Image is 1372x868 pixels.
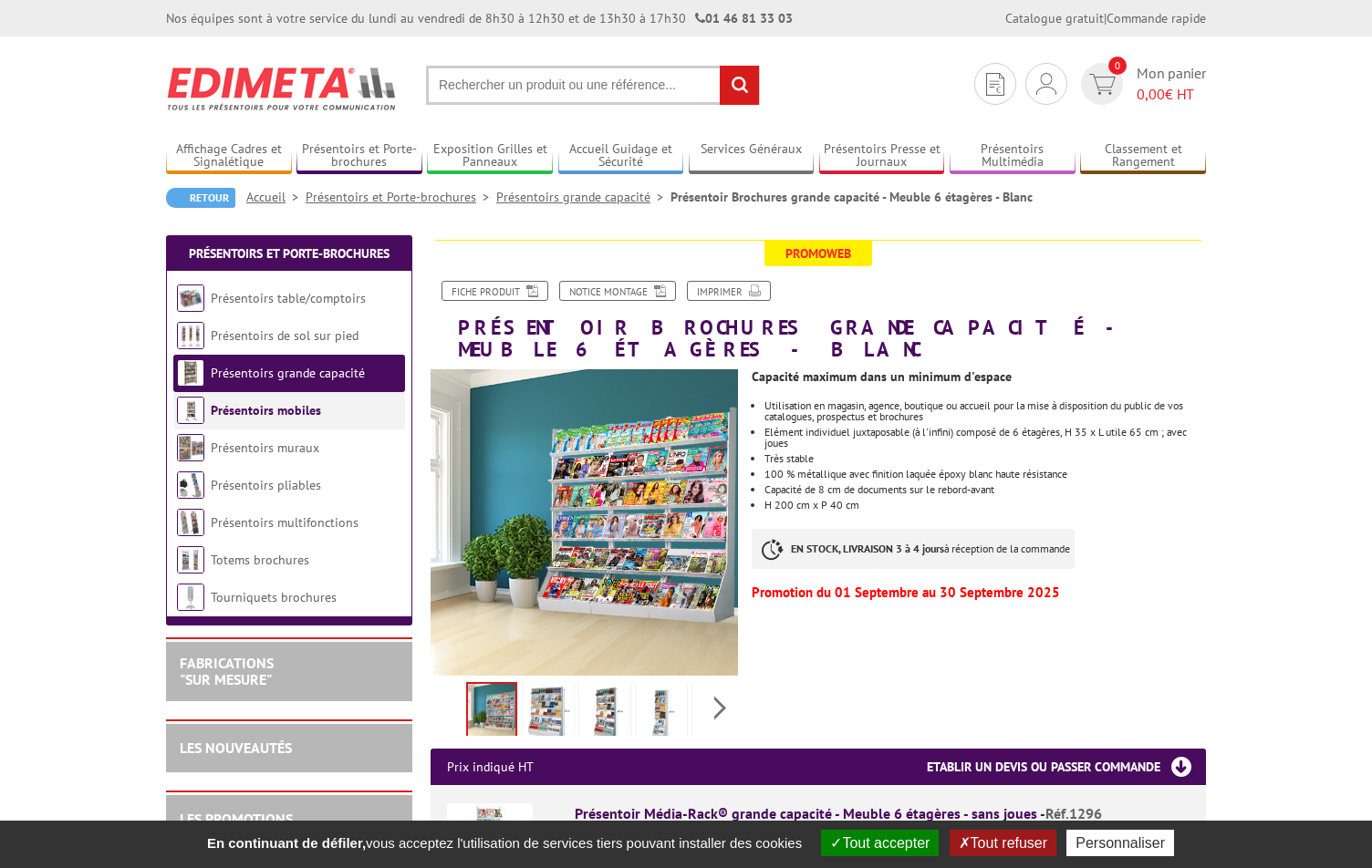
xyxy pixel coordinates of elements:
input: Rechercher un produit ou une référence... [426,66,760,105]
a: Présentoirs grande capacité [211,365,365,381]
div: | [1005,9,1206,27]
a: Fiche produit [442,281,548,301]
li: Capacité de 8 cm de documents sur le rebord-avant [764,484,1206,495]
span: vous acceptez l'utilisation de services tiers pouvant installer des cookies [198,835,811,851]
li: 100 % métallique avec finition laquée époxy blanc haute résistance [764,469,1206,480]
p: Prix indiqué HT [447,749,534,785]
a: LES NOUVEAUTÉS [180,739,292,757]
a: Tourniquets brochures [211,589,337,605]
div: Nos équipes sont à votre service du lundi au vendredi de 8h30 à 12h30 et de 13h30 à 17h30 [166,9,793,27]
a: Présentoirs table/comptoirs [211,290,366,306]
img: devis rapide [1036,73,1056,95]
a: FABRICATIONS"Sur Mesure" [180,654,274,688]
a: Exposition Grilles et Panneaux [427,141,553,171]
button: Personnaliser (fenêtre modale) [1066,830,1174,856]
a: Présentoirs Presse et Journaux [819,141,945,171]
a: Présentoirs et Porte-brochures [189,245,390,262]
img: Présentoirs muraux [177,434,204,461]
a: Accueil [246,189,306,205]
li: Très stable [764,453,1206,464]
button: Tout refuser [950,830,1056,856]
img: 12963j2_etagere_livre_magazine_rangement_dim.jpg [526,686,570,742]
img: Présentoirs pliables [177,471,204,499]
h3: Etablir un devis ou passer commande [927,749,1206,785]
li: Utilisation en magasin, agence, boutique ou accueil pour la mise à disposition du public de vos c... [764,400,1206,422]
img: 12962j2_etagere_livre_magazine_rangement_dim.jpg [583,686,627,742]
span: € HT [1137,84,1206,105]
span: Next [712,693,729,723]
li: Présentoir Brochures grande capacité - Meuble 6 étagères - Blanc [670,188,1033,206]
strong: En continuant de défiler, [207,835,366,851]
a: Retour [166,188,235,208]
a: Totems brochures [211,552,309,568]
strong: Capacité maximum dans un minimum d'espace [752,368,1012,385]
a: Présentoirs pliables [211,477,321,493]
a: Présentoirs mobiles [211,402,321,418]
img: devis rapide [986,73,1004,96]
a: Commande rapide [1107,10,1206,26]
a: Affichage Cadres et Signalétique [166,141,292,171]
img: Tourniquets brochures [177,584,204,611]
a: Imprimer [687,281,771,301]
a: Présentoirs et Porte-brochures [296,141,422,171]
span: Promoweb [764,241,872,266]
a: Présentoirs multifonctions [211,514,359,531]
button: Tout accepter [821,830,939,856]
img: 12963j2_grande_etagere_situation.jpg [431,369,738,676]
a: Présentoirs muraux [211,439,319,456]
a: LES PROMOTIONS [180,810,293,828]
img: Edimeta [166,55,399,122]
p: H 200 cm x P 40 cm [764,500,1206,511]
img: Présentoirs grande capacité [177,359,204,387]
img: Totems brochures [177,546,204,573]
strong: EN STOCK, LIVRAISON 3 à 4 jours [791,542,944,555]
img: Présentoirs multifonctions [177,509,204,536]
img: Présentoirs de sol sur pied [177,322,204,349]
a: Catalogue gratuit [1005,10,1104,26]
a: Services Généraux [689,141,815,171]
span: Réf.1296 [1045,804,1102,822]
a: Notice Montage [559,281,676,301]
a: Présentoirs et Porte-brochures [306,189,496,205]
img: Présentoirs mobiles [177,397,204,424]
div: Présentoir Média-Rack® grande capacité - Meuble 6 étagères - sans joues - [575,803,1190,824]
a: Présentoirs Multimédia [950,141,1076,171]
span: 0 [1108,57,1127,75]
img: Présentoirs table/comptoirs [177,284,204,312]
a: Classement et Rangement [1080,141,1206,171]
img: 12963j2_grande_etagere_situation.jpg [468,684,515,740]
img: devis rapide [1089,74,1116,95]
p: à réception de la commande [752,529,1075,569]
input: rechercher [720,66,759,105]
strong: 01 46 81 33 03 [695,10,793,26]
span: Mon panier [1137,63,1206,105]
a: Présentoirs grande capacité [496,189,670,205]
img: 12961j2_etagere_livre_magazine_rangement_dim.jpg [639,686,683,742]
span: 0,00 [1137,85,1165,103]
a: Accueil Guidage et Sécurité [558,141,684,171]
img: 1296_sans_joue_etagere_livre_magazine_rangement_dim.jpg [696,686,740,742]
li: Elément individuel juxtaposable (à l'infini) composé de 6 étagères, H 35 x L utile 65 cm ; avec j... [764,427,1206,449]
a: Présentoirs de sol sur pied [211,327,359,344]
p: Promotion du 01 Septembre au 30 Septembre 2025 [752,587,1206,598]
a: devis rapide 0 Mon panier 0,00€ HT [1076,63,1206,105]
